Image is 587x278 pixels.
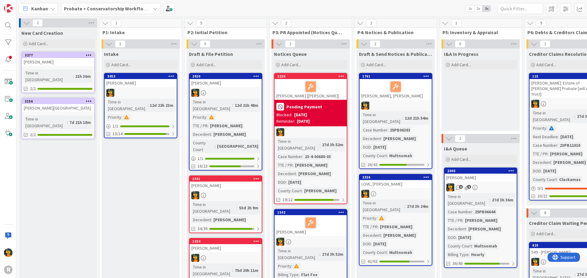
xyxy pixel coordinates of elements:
[121,114,122,121] span: :
[482,5,491,12] span: 3x
[362,74,432,78] div: 1761
[191,216,211,223] div: Decedent
[276,247,319,261] div: Time in [GEOGRAPHIC_DATA]
[451,157,471,162] span: Add Card...
[371,240,372,247] span: :
[285,40,295,48] span: 2
[542,168,558,174] div: [DATE]
[191,99,232,112] div: Time in [GEOGRAPHIC_DATA]
[105,89,177,97] div: MR
[551,159,552,166] span: :
[291,263,292,269] span: :
[489,197,490,203] span: :
[191,254,199,262] img: MR
[190,239,262,252] div: 1334[PERSON_NAME]
[276,128,284,136] img: MR
[372,144,388,150] div: [DATE]
[319,141,320,148] span: :
[402,115,403,121] span: :
[190,79,262,87] div: [PERSON_NAME]
[388,152,414,159] div: Multnomah
[446,251,469,258] div: Billing Type
[531,142,557,149] div: Case Number
[297,170,332,177] div: [PERSON_NAME]
[452,260,463,267] span: 36/46
[73,73,74,80] span: :
[558,142,582,149] div: 23PB11010
[198,226,208,232] span: 34/36
[455,135,465,142] span: 1
[25,53,94,57] div: 3277
[30,85,36,92] span: 2/2
[190,182,262,190] div: [PERSON_NAME]
[147,102,148,109] span: :
[463,217,499,224] div: [PERSON_NAME]
[382,135,417,142] div: [PERSON_NAME]
[275,128,347,136] div: MR
[531,168,541,174] div: DOD
[497,3,543,14] input: Quick Filter...
[105,74,177,87] div: 3053[PERSON_NAME]
[446,226,466,232] div: Decedent
[361,127,387,133] div: Case Number
[189,51,233,57] span: Draft & File Petition
[24,116,67,129] div: Time in [GEOGRAPHIC_DATA]
[372,240,388,247] div: [DATE]
[381,232,382,239] span: :
[456,234,457,241] span: :
[111,20,121,27] span: 1
[276,263,291,269] div: Priority
[359,51,432,57] span: Draft & Send Notices & Publication
[536,231,556,236] span: Add Card...
[531,159,551,166] div: Decedent
[191,264,232,277] div: Time in [GEOGRAPHIC_DATA]
[469,251,470,258] span: :
[472,208,473,215] span: :
[559,133,575,140] div: [DATE]
[275,238,347,246] div: MR
[212,216,247,223] div: [PERSON_NAME]
[361,200,404,213] div: Time in [GEOGRAPHIC_DATA]
[361,232,381,239] div: Decedent
[198,163,208,169] span: 16/23
[451,20,461,27] span: 1
[557,176,558,183] span: :
[361,152,387,159] div: County Court
[381,135,382,142] span: :
[74,73,92,80] div: 21h 36m
[357,29,429,35] span: P4: Notices & Publication
[361,102,369,110] img: MR
[367,161,378,168] span: 26/43
[445,168,517,174] div: 2040
[548,150,548,157] span: :
[232,102,233,109] span: :
[558,176,582,183] div: Clackamas
[276,138,319,151] div: Time in [GEOGRAPHIC_DATA]
[540,209,550,217] span: 8
[360,175,432,180] div: 2326
[360,190,432,198] div: MR
[238,204,260,211] div: 53d 2h 9m
[192,74,262,78] div: 2920
[382,232,417,239] div: [PERSON_NAME]
[22,52,94,58] div: 3277
[206,114,207,121] span: :
[286,179,287,186] span: :
[370,40,380,48] span: 2
[303,153,332,160] div: 23-4-00680-03
[360,74,432,100] div: 1761[PERSON_NAME], [PERSON_NAME]
[276,153,302,160] div: Case Number
[276,179,286,186] div: DOD
[64,5,159,12] b: Probate + Conservatorship Workflow (FL2)
[105,79,177,87] div: [PERSON_NAME]
[21,30,63,36] span: New Card Creation
[360,175,432,188] div: 2326LOVE, [PERSON_NAME]
[22,104,94,112] div: [PERSON_NAME][GEOGRAPHIC_DATA]
[360,180,432,188] div: LOVE, [PERSON_NAME]
[366,20,376,27] span: 2
[190,74,262,79] div: 2920
[548,150,584,157] div: [PERSON_NAME]
[190,176,262,190] div: 1541[PERSON_NAME]
[275,210,347,236] div: 1542[PERSON_NAME]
